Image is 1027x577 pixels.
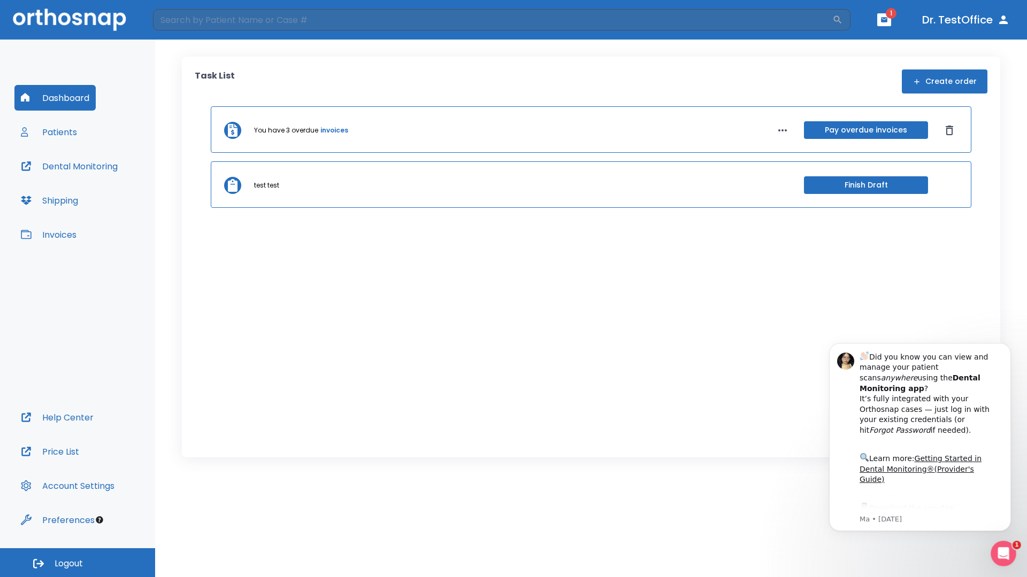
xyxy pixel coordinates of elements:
[95,515,104,525] div: Tooltip anchor
[918,10,1014,29] button: Dr. TestOffice
[941,122,958,139] button: Dismiss
[254,181,279,190] p: test test
[14,404,100,430] button: Help Center
[886,8,896,19] span: 1
[14,439,86,464] button: Price List
[804,176,928,194] button: Finish Draft
[320,126,348,135] a: invoices
[902,69,987,93] button: Create order
[14,119,83,145] button: Patients
[14,85,96,111] button: Dashboard
[804,121,928,139] button: Pay overdue invoices
[195,69,235,93] p: Task List
[14,153,124,179] button: Dental Monitoring
[47,177,142,196] a: App Store
[55,558,83,570] span: Logout
[47,188,181,197] p: Message from Ma, sent 2w ago
[1013,541,1021,549] span: 1
[14,473,121,498] button: Account Settings
[991,541,1016,566] iframe: Intercom live chat
[254,126,318,135] p: You have 3 overdue
[14,188,85,213] button: Shipping
[14,507,101,533] button: Preferences
[13,9,126,30] img: Orthosnap
[153,9,832,30] input: Search by Patient Name or Case #
[47,174,181,229] div: Download the app: | ​ Let us know if you need help getting started!
[181,23,190,32] button: Dismiss notification
[813,327,1027,548] iframe: Intercom notifications message
[14,222,83,247] button: Invoices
